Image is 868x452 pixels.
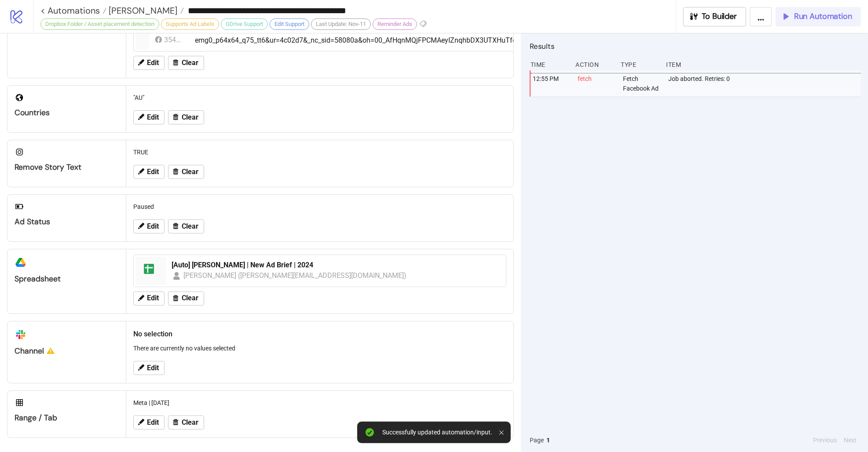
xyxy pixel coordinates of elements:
[106,6,184,15] a: [PERSON_NAME]
[183,270,407,281] div: [PERSON_NAME] ([PERSON_NAME][EMAIL_ADDRESS][DOMAIN_NAME])
[702,11,737,22] span: To Builder
[147,364,159,372] span: Edit
[776,7,861,26] button: Run Automation
[373,18,417,30] div: Reminder Ads
[15,108,119,118] div: Countries
[147,294,159,302] span: Edit
[164,34,184,45] div: 354383895726599
[130,394,510,411] div: Meta | [DATE]
[133,219,165,233] button: Edit
[532,70,571,97] div: 12:55 PM
[133,56,165,70] button: Edit
[221,18,268,30] div: GDrive Support
[168,110,204,124] button: Clear
[161,18,219,30] div: Supports Ad Labels
[182,294,198,302] span: Clear
[130,198,510,215] div: Paused
[182,59,198,67] span: Clear
[15,162,119,172] div: Remove Story Text
[106,5,177,16] span: [PERSON_NAME]
[147,419,159,426] span: Edit
[810,435,839,445] button: Previous
[147,59,159,67] span: Edit
[133,416,165,430] button: Edit
[683,7,747,26] button: To Builder
[40,18,159,30] div: Dropbox Folder / Asset placement detection
[168,416,204,430] button: Clear
[168,56,204,70] button: Clear
[544,435,553,445] button: 1
[382,429,492,436] div: Successfully updated automation/input.
[147,222,159,230] span: Edit
[665,56,861,73] div: Item
[147,113,159,121] span: Edit
[794,11,852,22] span: Run Automation
[620,56,659,73] div: Type
[182,419,198,426] span: Clear
[530,435,544,445] span: Page
[841,435,859,445] button: Next
[133,343,506,353] p: There are currently no values selected
[133,165,165,179] button: Edit
[15,217,119,227] div: Ad Status
[311,18,371,30] div: Last Update: Nov-11
[168,292,204,306] button: Clear
[270,18,309,30] div: Edit Support
[182,113,198,121] span: Clear
[40,6,106,15] a: < Automations
[575,56,614,73] div: Action
[623,70,662,97] div: Fetch Facebook Ad
[133,328,506,339] h2: No selection
[15,274,119,284] div: Spreadsheet
[182,168,198,176] span: Clear
[577,70,616,97] div: fetch
[133,110,165,124] button: Edit
[130,144,510,160] div: TRUE
[530,40,861,52] h2: Results
[182,222,198,230] span: Clear
[147,168,159,176] span: Edit
[168,219,204,233] button: Clear
[168,165,204,179] button: Clear
[667,70,863,97] div: Job aborted. Retries: 0
[15,413,119,423] div: Range / Tab
[133,292,165,306] button: Edit
[530,56,569,73] div: Time
[172,260,501,270] div: [Auto] [PERSON_NAME] | New Ad Brief | 2024
[15,346,119,356] div: Channel
[750,7,772,26] button: ...
[130,89,510,106] div: "AU"
[133,361,165,375] button: Edit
